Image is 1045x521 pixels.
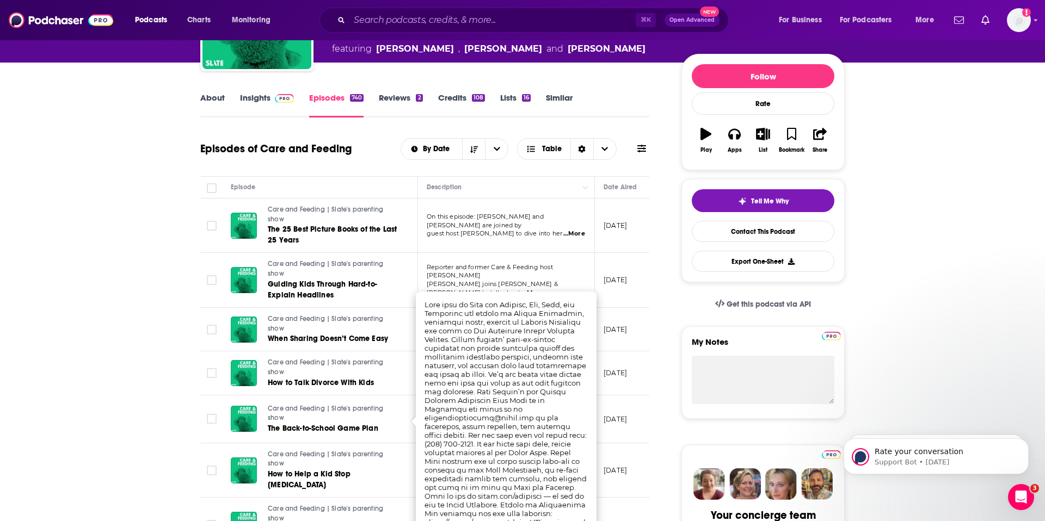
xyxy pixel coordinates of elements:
[1007,8,1031,32] span: Logged in as ldigiovine
[268,469,398,491] a: How to Help a Kid Stop [MEDICAL_DATA]
[779,147,804,153] div: Bookmark
[240,92,294,117] a: InsightsPodchaser Pro
[200,142,352,156] h1: Episodes of Care and Feeding
[692,64,834,88] button: Follow
[729,468,761,500] img: Barbara Profile
[379,92,422,117] a: Reviews2
[268,405,383,422] span: Care and Feeding | Slate's parenting show
[377,30,407,41] a: Family
[268,334,388,343] span: When Sharing Doesn’t Come Easy
[728,147,742,153] div: Apps
[720,121,748,160] button: Apps
[727,300,811,309] span: Get this podcast via API
[604,368,627,377] p: [DATE]
[692,221,834,242] a: Contact This Podcast
[427,263,553,280] span: Reporter and former Care & Feeding host [PERSON_NAME]
[833,11,908,29] button: open menu
[822,330,841,340] a: Pro website
[207,325,217,334] span: Toggle select row
[268,206,383,223] span: Care and Feeding | Slate's parenting show
[779,13,822,28] span: For Business
[822,449,841,459] a: Pro website
[521,289,543,297] span: ...More
[604,221,627,230] p: [DATE]
[738,197,747,206] img: tell me why sparkle
[268,377,398,388] a: How to Talk Divorce With Kids
[464,42,542,55] a: Jamilah Lemieux
[542,145,562,153] span: Table
[200,92,225,117] a: About
[458,42,460,55] span: ,
[268,315,383,332] span: Care and Feeding | Slate's parenting show
[840,13,892,28] span: For Podcasters
[349,11,636,29] input: Search podcasts, credits, & more...
[268,378,374,387] span: How to Talk Divorce With Kids
[692,189,834,212] button: tell me why sparkleTell Me Why
[224,11,285,29] button: open menu
[579,181,592,194] button: Column Actions
[813,147,827,153] div: Share
[700,7,720,17] span: New
[268,333,398,344] a: When Sharing Doesn’t Come Easy
[692,121,720,160] button: Play
[950,11,968,29] a: Show notifications dropdown
[268,225,397,245] span: The 25 Best Picture Books of the Last 25 Years
[692,337,834,356] label: My Notes
[332,42,646,55] span: featuring
[135,13,167,28] span: Podcasts
[268,259,398,278] a: Care and Feeding | Slate's parenting show
[1022,8,1031,17] svg: Add a profile image
[423,145,453,153] span: By Date
[268,450,383,468] span: Care and Feeding | Slate's parenting show
[604,181,637,194] div: Date Aired
[268,314,398,333] a: Care and Feeding | Slate's parenting show
[908,11,948,29] button: open menu
[485,139,508,159] button: open menu
[416,94,422,102] div: 2
[309,92,364,117] a: Episodes740
[1007,8,1031,32] img: User Profile
[268,450,398,469] a: Care and Feeding | Slate's parenting show
[751,197,789,206] span: Tell Me Why
[1007,8,1031,32] button: Show profile menu
[268,279,398,301] a: Guiding Kids Through Hard-to-Explain Headlines
[749,121,777,160] button: List
[401,138,509,160] h2: Choose List sort
[517,138,617,160] button: Choose View
[207,221,217,231] span: Toggle select row
[350,94,364,102] div: 740
[9,10,113,30] img: Podchaser - Follow, Share and Rate Podcasts
[268,404,398,423] a: Care and Feeding | Slate's parenting show
[1008,484,1034,510] iframe: Intercom live chat
[231,181,255,194] div: Episode
[207,275,217,285] span: Toggle select row
[546,92,573,117] a: Similar
[801,468,833,500] img: Jon Profile
[692,92,834,115] div: Rate
[360,30,377,41] span: and
[765,468,797,500] img: Jules Profile
[915,13,934,28] span: More
[665,14,720,27] button: Open AdvancedNew
[669,17,715,23] span: Open Advanced
[332,29,646,55] div: A podcast
[427,280,558,296] span: [PERSON_NAME] joins [PERSON_NAME] & [PERSON_NAME] to talk about
[706,291,820,318] a: Get this podcast via API
[700,147,712,153] div: Play
[268,424,378,433] span: The Back-to-School Game Plan
[604,275,627,284] p: [DATE]
[268,260,383,277] span: Care and Feeding | Slate's parenting show
[127,11,181,29] button: open menu
[401,145,463,153] button: open menu
[822,450,841,459] img: Podchaser Pro
[330,8,739,33] div: Search podcasts, credits, & more...
[427,230,562,237] span: guest host [PERSON_NAME] to dive into her
[636,13,656,27] span: ⌘ K
[771,11,835,29] button: open menu
[180,11,217,29] a: Charts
